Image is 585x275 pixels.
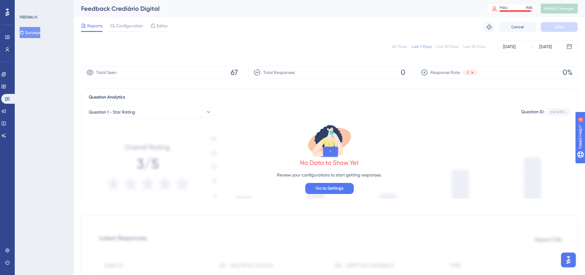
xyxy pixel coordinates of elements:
[116,22,143,29] span: Configuration
[401,68,405,77] span: 0
[539,43,552,50] div: [DATE]
[263,69,295,76] span: Total Responses
[541,4,578,14] button: Publish Changes
[521,108,544,116] div: Question ID:
[559,251,578,269] iframe: UserGuiding AI Assistant Launcher
[89,94,125,101] span: Question Analytics
[300,158,359,167] div: No Data to Show Yet
[555,25,564,29] span: Save
[500,5,508,10] div: MAU
[467,70,469,75] span: 2
[541,22,578,32] button: Save
[526,5,533,10] div: 94 %
[89,106,212,118] button: Question 1 - Star Rating
[463,44,486,49] div: Last 90 Days
[305,183,354,194] button: Go to Settings
[89,108,135,116] span: Question 1 - Star Rating
[81,4,471,13] div: Feedback Crediário Digital
[277,171,382,179] p: Review your configurations to start getting responses.
[157,22,168,29] span: Editor
[20,15,37,20] div: FEEDBACK
[431,69,460,76] span: Response Rate
[43,3,45,8] div: 4
[550,110,567,114] div: a3c14951...
[96,69,117,76] span: Total Seen
[316,185,343,192] span: Go to Settings
[87,22,103,29] span: Reports
[392,44,407,49] div: All Times
[412,44,431,49] div: Last 7 Days
[436,44,458,49] div: Last 30 Days
[563,68,572,77] span: 0%
[231,68,238,77] span: 67
[499,22,536,32] button: Cancel
[503,43,516,50] div: [DATE]
[20,27,40,38] button: Surveys
[14,2,38,9] span: Need Help?
[511,25,524,29] span: Cancel
[544,6,574,11] span: Publish Changes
